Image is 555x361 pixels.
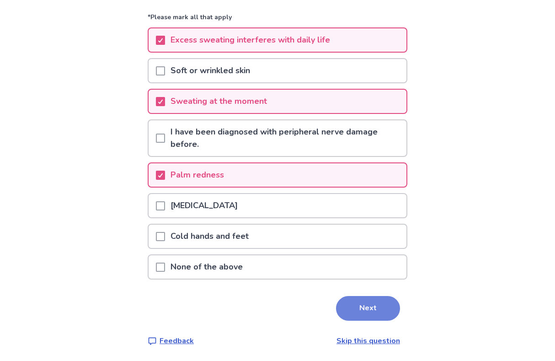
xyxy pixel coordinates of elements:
[165,120,406,156] p: I have been diagnosed with peripheral nerve damage before.
[160,335,194,346] p: Feedback
[165,194,243,217] p: [MEDICAL_DATA]
[336,336,400,346] a: Skip this question
[148,12,407,27] p: *Please mark all that apply
[165,59,256,82] p: Soft or wrinkled skin
[165,28,336,52] p: Excess sweating interferes with daily life
[148,335,194,346] a: Feedback
[165,255,248,279] p: None of the above
[165,163,229,187] p: Palm redness
[165,90,272,113] p: Sweating at the moment
[165,225,254,248] p: Cold hands and feet
[336,296,400,321] button: Next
